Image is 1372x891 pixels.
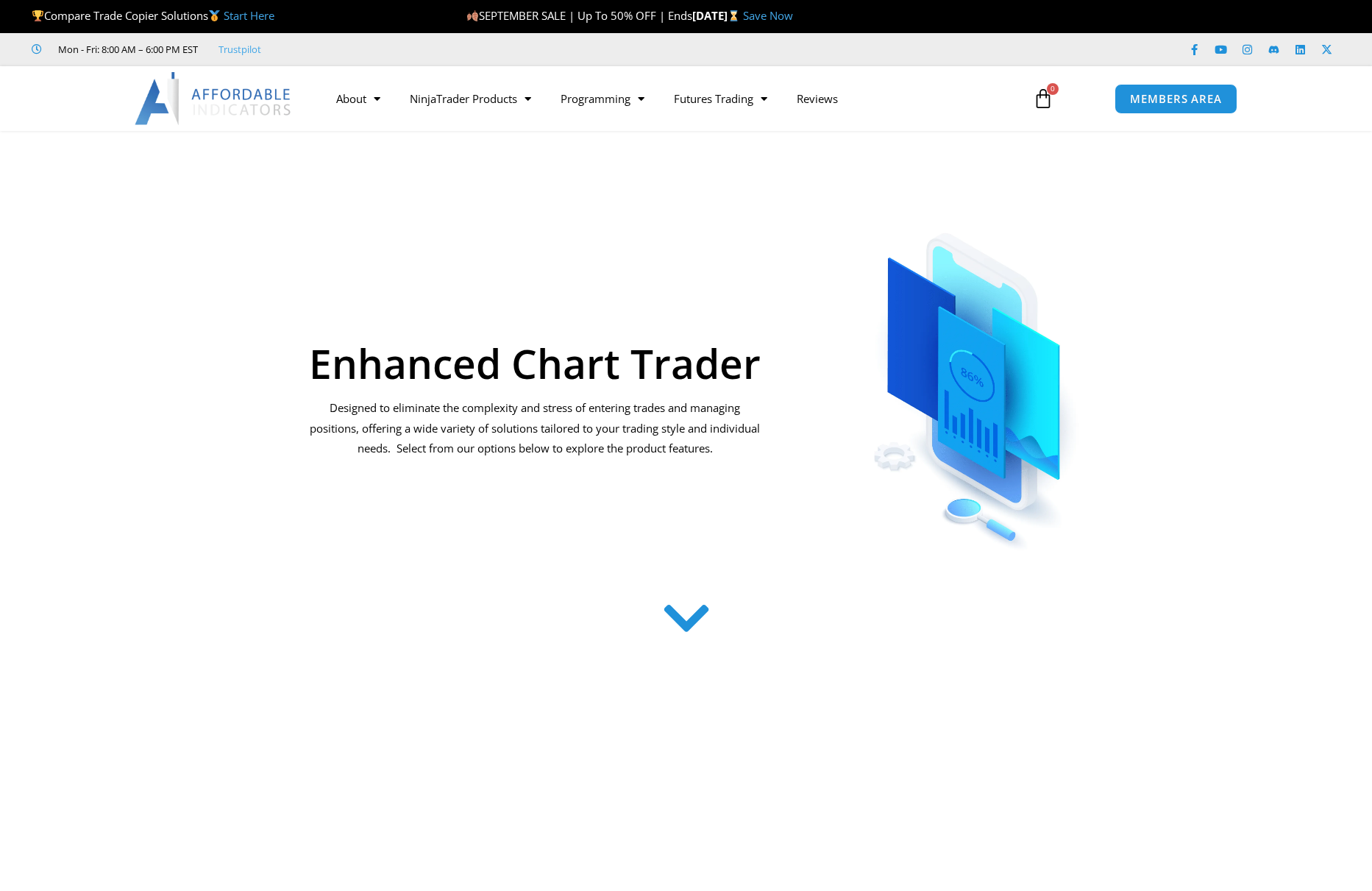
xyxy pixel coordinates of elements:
img: LogoAI | Affordable Indicators – NinjaTrader [135,72,293,125]
a: Start Here [224,8,274,23]
img: ChartTrader | Affordable Indicators – NinjaTrader [825,197,1126,555]
a: Trustpilot [218,40,261,58]
a: Reviews [782,82,853,116]
img: 🏆 [32,10,43,21]
a: Futures Trading [659,82,782,116]
h1: Enhanced Chart Trader [308,343,762,383]
p: Designed to eliminate the complexity and stress of entering trades and managing positions, offeri... [308,398,762,460]
span: Compare Trade Copier Solutions [32,8,274,23]
strong: [DATE] [692,8,743,23]
img: 🍂 [467,10,478,21]
nav: Menu [321,82,1016,116]
a: Save Now [743,8,793,23]
a: MEMBERS AREA [1115,84,1237,114]
a: 0 [1011,77,1076,120]
span: 0 [1047,83,1059,95]
span: MEMBERS AREA [1130,93,1222,104]
img: 🥇 [209,10,220,21]
a: NinjaTrader Products [395,82,546,116]
span: SEPTEMBER SALE | Up To 50% OFF | Ends [466,8,692,23]
span: Mon - Fri: 8:00 AM – 6:00 PM EST [54,40,198,58]
a: About [321,82,395,116]
a: Programming [546,82,659,116]
img: ⌛ [728,10,739,21]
